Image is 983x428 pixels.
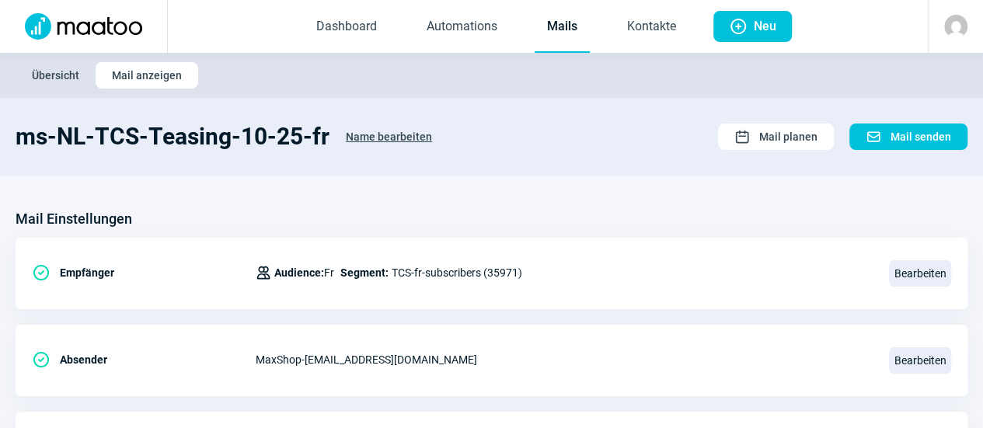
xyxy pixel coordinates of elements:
div: Empfänger [32,257,256,288]
span: Audience: [274,266,324,279]
button: Name bearbeiten [329,123,448,151]
span: Mail senden [891,124,951,149]
span: Segment: [340,263,389,282]
span: Neu [754,11,776,42]
span: Übersicht [32,63,79,88]
h3: Mail Einstellungen [16,207,132,231]
button: Mail senden [849,124,967,150]
a: Mails [535,2,590,53]
span: Bearbeiten [889,347,951,374]
button: Übersicht [16,62,96,89]
button: Neu [713,11,792,42]
span: Fr [274,263,334,282]
h1: ms-NL-TCS-Teasing-10-25-fr [16,123,329,151]
img: avatar [944,15,967,38]
a: Dashboard [304,2,389,53]
div: TCS-fr-subscribers (35971) [256,257,522,288]
div: Absender [32,344,256,375]
a: Kontakte [615,2,688,53]
div: MaxShop - [EMAIL_ADDRESS][DOMAIN_NAME] [256,344,870,375]
span: Mail planen [759,124,817,149]
span: Name bearbeiten [346,124,432,149]
img: Logo [16,13,152,40]
span: Bearbeiten [889,260,951,287]
button: Mail anzeigen [96,62,198,89]
a: Automations [414,2,510,53]
span: Mail anzeigen [112,63,182,88]
button: Mail planen [718,124,834,150]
